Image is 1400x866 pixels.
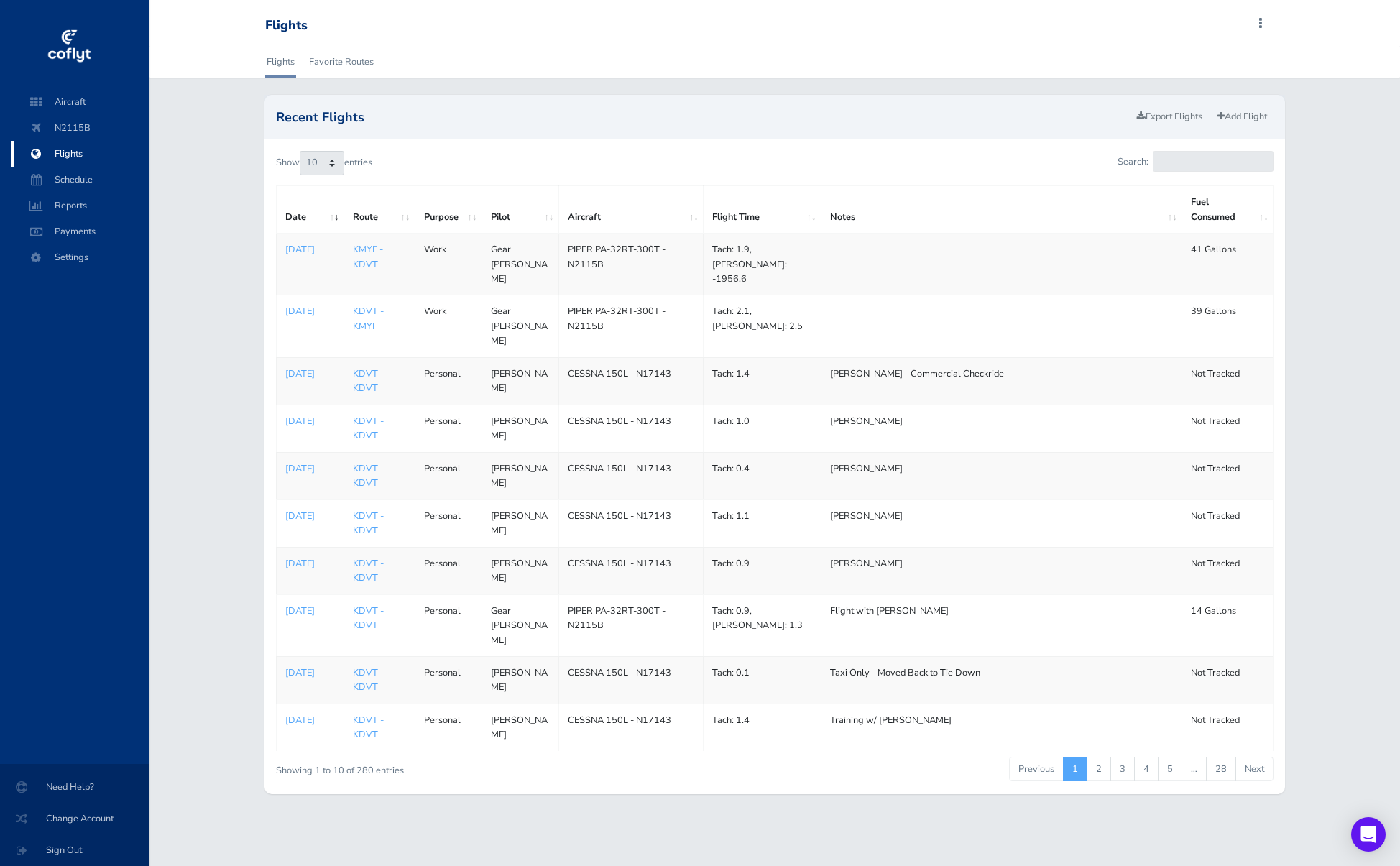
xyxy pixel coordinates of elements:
label: Show entries [276,151,372,175]
a: [DATE] [285,242,335,257]
a: [DATE] [285,304,335,318]
th: Route: activate to sort column ascending [344,186,415,234]
td: Personal [415,405,482,452]
td: PIPER PA-32RT-300T - N2115B [558,594,704,656]
td: Not Tracked [1182,704,1274,750]
a: [DATE] [285,665,335,680]
td: Personal [415,704,482,750]
div: Open Intercom Messenger [1351,817,1386,852]
td: Tach: 1.0 [704,405,821,452]
td: Tach: 1.4 [704,357,821,405]
a: KDVT - KDVT [353,666,384,694]
p: [DATE] [285,713,335,727]
td: Not Tracked [1182,452,1274,499]
td: Taxi Only - Moved Back to Tie Down [821,656,1182,704]
span: Change Account [17,806,132,832]
td: 41 Gallons [1182,234,1274,295]
td: Tach: 2.1, [PERSON_NAME]: 2.5 [704,295,821,357]
td: Gear [PERSON_NAME] [482,295,558,357]
th: Aircraft: activate to sort column ascending [558,186,704,234]
td: Tach: 0.1 [704,656,821,704]
td: CESSNA 150L - N17143 [558,704,704,750]
a: 2 [1087,757,1111,781]
p: [DATE] [285,604,335,618]
td: CESSNA 150L - N17143 [558,357,704,405]
td: [PERSON_NAME] [482,452,558,499]
td: [PERSON_NAME] [821,452,1182,499]
a: [DATE] [285,461,335,476]
a: KMYF - KDVT [353,243,383,270]
td: Not Tracked [1182,357,1274,405]
td: Personal [415,452,482,499]
td: Personal [415,499,482,547]
td: Training w/ [PERSON_NAME] [821,704,1182,750]
th: Date: activate to sort column ascending [276,186,344,234]
span: Aircraft [26,89,135,115]
td: Tach: 0.4 [704,452,821,499]
a: KDVT - KDVT [353,604,384,632]
a: 1 [1063,757,1087,781]
td: PIPER PA-32RT-300T - N2115B [558,234,704,295]
td: [PERSON_NAME] - Commercial Checkride [821,357,1182,405]
td: [PERSON_NAME] [482,656,558,704]
span: Schedule [26,167,135,193]
a: Next [1235,757,1274,781]
td: CESSNA 150L - N17143 [558,499,704,547]
th: Purpose: activate to sort column ascending [415,186,482,234]
a: [DATE] [285,367,335,381]
td: Work [415,295,482,357]
td: [PERSON_NAME] [482,405,558,452]
td: Tach: 1.1 [704,499,821,547]
a: [DATE] [285,414,335,428]
input: Search: [1153,151,1274,172]
td: Gear [PERSON_NAME] [482,234,558,295]
span: N2115B [26,115,135,141]
td: Personal [415,357,482,405]
td: [PERSON_NAME] [482,357,558,405]
span: Reports [26,193,135,218]
h2: Recent Flights [276,111,1130,124]
td: PIPER PA-32RT-300T - N2115B [558,295,704,357]
a: 5 [1158,757,1182,781]
select: Showentries [300,151,344,175]
td: CESSNA 150L - N17143 [558,452,704,499]
td: [PERSON_NAME] [821,405,1182,452]
td: Work [415,234,482,295]
a: 28 [1206,757,1236,781]
th: Fuel Consumed: activate to sort column ascending [1182,186,1274,234]
td: CESSNA 150L - N17143 [558,656,704,704]
a: [DATE] [285,509,335,523]
td: [PERSON_NAME] [482,547,558,594]
img: coflyt logo [45,25,93,68]
td: [PERSON_NAME] [482,499,558,547]
td: Tach: 1.9, [PERSON_NAME]: -1956.6 [704,234,821,295]
span: Sign Out [17,837,132,863]
td: CESSNA 150L - N17143 [558,547,704,594]
a: KDVT - KDVT [353,367,384,395]
td: Tach: 1.4 [704,704,821,750]
div: Flights [265,18,308,34]
a: KDVT - KDVT [353,415,384,442]
a: [DATE] [285,556,335,571]
th: Notes: activate to sort column ascending [821,186,1182,234]
td: Not Tracked [1182,499,1274,547]
a: 4 [1134,757,1159,781]
span: Settings [26,244,135,270]
a: Add Flight [1211,106,1274,127]
th: Pilot: activate to sort column ascending [482,186,558,234]
td: Tach: 0.9 [704,547,821,594]
a: Export Flights [1130,106,1209,127]
a: KDVT - KDVT [353,714,384,741]
a: KDVT - KDVT [353,510,384,537]
td: Tach: 0.9, [PERSON_NAME]: 1.3 [704,594,821,656]
td: CESSNA 150L - N17143 [558,405,704,452]
td: 14 Gallons [1182,594,1274,656]
a: KDVT - KMYF [353,305,384,332]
